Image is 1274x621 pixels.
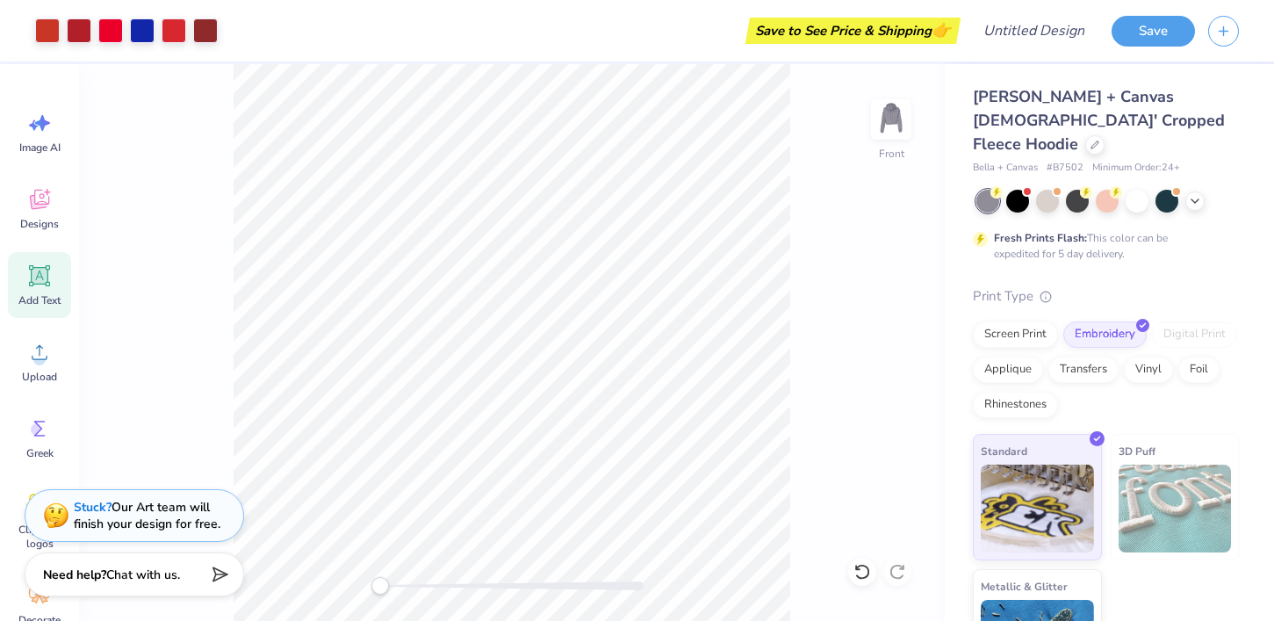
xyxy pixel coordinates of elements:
span: Bella + Canvas [973,161,1038,176]
img: 3D Puff [1119,465,1232,552]
div: Foil [1178,357,1220,383]
div: This color can be expedited for 5 day delivery. [994,230,1210,262]
img: Standard [981,465,1094,552]
strong: Fresh Prints Flash: [994,231,1087,245]
div: Accessibility label [371,577,389,595]
div: Screen Print [973,321,1058,348]
div: Transfers [1048,357,1119,383]
div: Digital Print [1152,321,1237,348]
span: 3D Puff [1119,442,1155,460]
div: Vinyl [1124,357,1173,383]
div: Our Art team will finish your design for free. [74,499,220,532]
span: Chat with us. [106,567,180,583]
div: Print Type [973,286,1239,307]
span: # B7502 [1047,161,1083,176]
img: Front [874,102,909,137]
span: 👉 [932,19,951,40]
span: Upload [22,370,57,384]
div: Applique [973,357,1043,383]
div: Rhinestones [973,392,1058,418]
button: Save [1112,16,1195,47]
span: Clipart & logos [11,523,68,551]
div: Save to See Price & Shipping [750,18,956,44]
span: Metallic & Glitter [981,577,1068,596]
span: Designs [20,217,59,231]
span: Greek [26,446,54,460]
span: Add Text [18,293,61,307]
span: [PERSON_NAME] + Canvas [DEMOGRAPHIC_DATA]' Cropped Fleece Hoodie [973,86,1225,155]
div: Embroidery [1063,321,1147,348]
input: Untitled Design [969,13,1098,48]
div: Front [879,146,904,162]
span: Minimum Order: 24 + [1092,161,1180,176]
strong: Need help? [43,567,106,583]
strong: Stuck? [74,499,112,516]
span: Image AI [19,141,61,155]
span: Standard [981,442,1027,460]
